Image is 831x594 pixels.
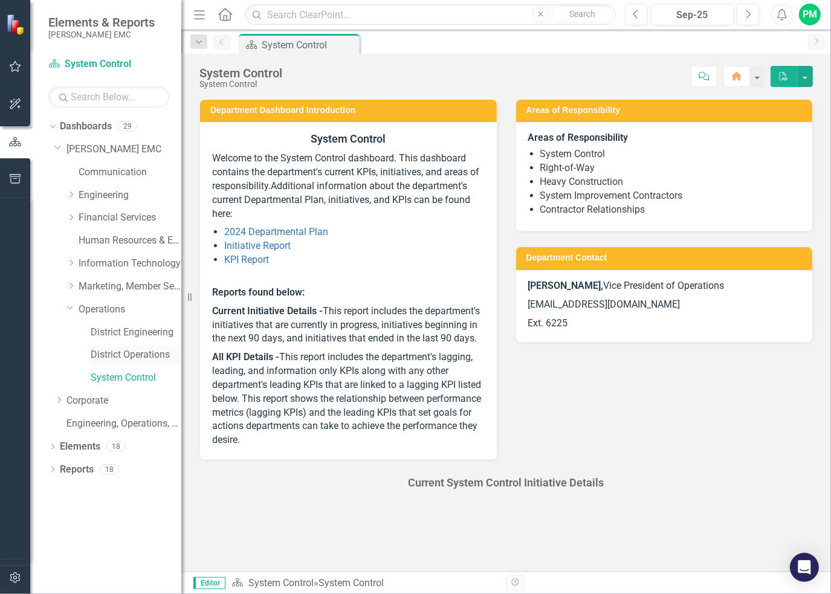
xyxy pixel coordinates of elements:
a: Operations [79,303,181,317]
h3: Areas of Responsibility [526,106,807,115]
h3: Department Contact [526,253,807,262]
a: District Engineering [91,326,181,340]
a: Communication [79,166,181,179]
a: Financial Services [79,211,181,225]
span: System Control [311,132,386,145]
strong: [PERSON_NAME], [528,280,604,291]
span: Current System Control Initiative Details [409,476,604,489]
div: 29 [118,121,137,132]
p: This report includes the department's lagging, leading, and information only KPIs along with any ... [212,348,485,447]
span: Contractor Relationships [540,204,645,215]
span: Search [569,9,595,19]
h3: Department Dashboard Introduction [210,106,491,115]
a: Marketing, Member Services & Government Affairs [79,280,181,294]
input: Search ClearPoint... [245,4,615,25]
strong: Reports found below: [212,286,305,298]
strong: Areas of Responsibility [528,132,629,143]
p: Additional information about the department's current Departmental Plan, initiatives, and KPIs ca... [212,149,485,223]
a: 2024 Departmental Plan [224,226,328,237]
a: System Control [48,57,169,71]
span: Right-of-Way [540,162,595,173]
a: Engineering, Operations, and Technology [66,417,181,431]
a: Corporate [66,394,181,408]
a: [PERSON_NAME] EMC [66,143,181,157]
div: System Control [199,80,282,89]
img: ClearPoint Strategy [6,14,27,35]
div: System Control [199,66,282,80]
input: Search Below... [48,86,169,108]
a: Dashboards [60,120,112,134]
div: System Control [318,577,384,589]
strong: All KPI Details - [212,351,279,363]
span: System Improvement Contractors [540,190,683,201]
div: System Control [262,37,357,53]
p: Ext. 6225 [528,314,801,331]
span: Elements & Reports [48,15,155,30]
div: 18 [100,464,119,474]
div: 18 [106,442,126,452]
span: System Control [540,148,606,160]
span: Heavy Construction [540,176,624,187]
small: [PERSON_NAME] EMC [48,30,155,39]
a: System Control [248,577,314,589]
a: Engineering [79,189,181,202]
a: Initiative Report [224,240,291,251]
a: Elements [60,440,100,454]
span: Welcome to the System Control dashboard. This dashboard contains the department's current KPIs, i... [212,152,479,192]
div: » [231,576,497,590]
button: Search [552,6,613,23]
p: Vice President of Operations [528,279,801,295]
strong: Current Initiative Details - [212,305,323,317]
span: Editor [193,577,225,589]
button: PM [799,4,821,25]
div: Open Intercom Messenger [790,553,819,582]
a: System Control [91,371,181,385]
a: Human Resources & Employee Development [79,234,181,248]
a: District Operations [91,348,181,362]
a: Reports [60,463,94,477]
div: Sep-25 [655,8,730,22]
a: Information Technology [79,257,181,271]
a: KPI Report [224,254,269,265]
p: [EMAIL_ADDRESS][DOMAIN_NAME] [528,295,801,314]
p: This report includes the department's initiatives that are currently in progress, initiatives beg... [212,302,485,349]
button: Sep-25 [651,4,734,25]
